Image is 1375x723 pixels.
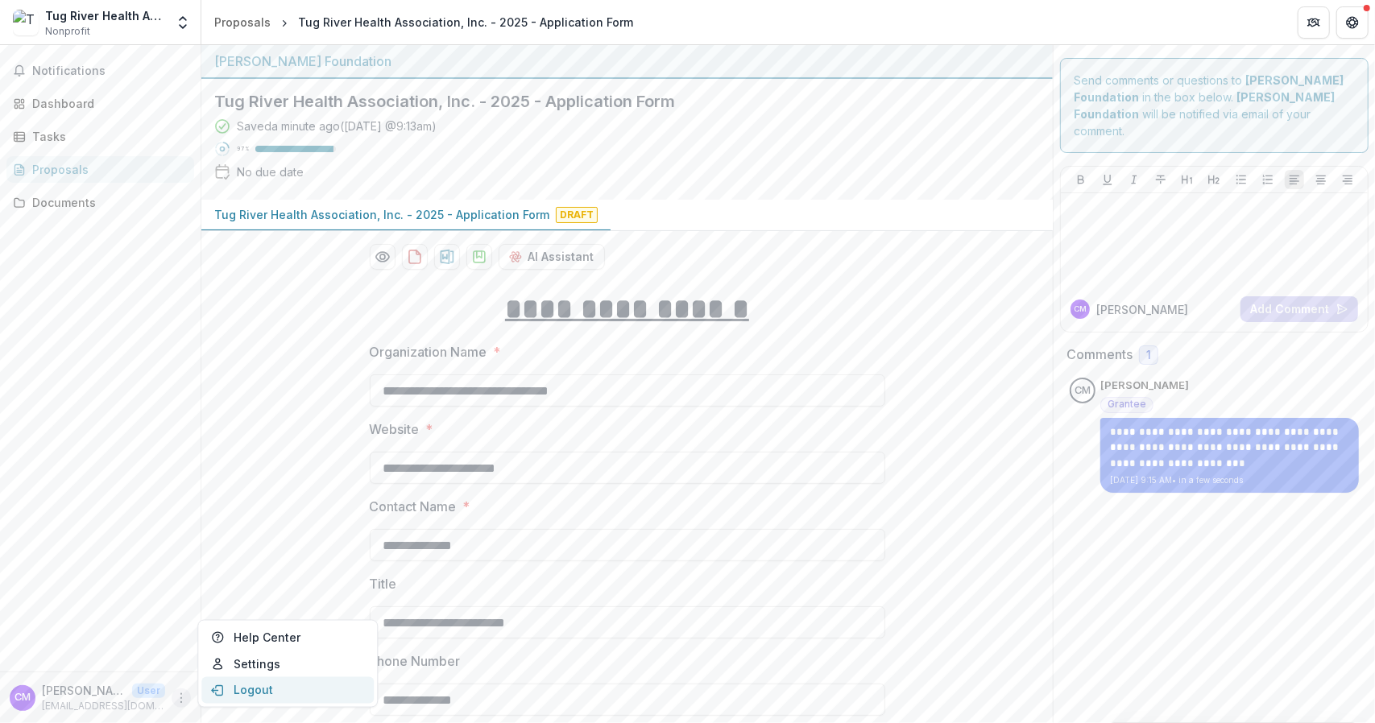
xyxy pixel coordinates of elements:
span: Notifications [32,64,188,78]
button: Bullet List [1232,170,1251,189]
p: [PERSON_NAME] [1100,378,1189,394]
div: No due date [237,163,304,180]
p: Phone Number [370,651,461,671]
p: 97 % [237,143,249,155]
button: Align Left [1285,170,1304,189]
span: Nonprofit [45,24,90,39]
div: Tug River Health Association, Inc. [45,7,165,24]
button: AI Assistant [499,244,605,270]
p: User [132,684,165,698]
button: Ordered List [1258,170,1278,189]
p: [DATE] 9:15 AM • in a few seconds [1110,474,1349,486]
div: Saved a minute ago ( [DATE] @ 9:13am ) [237,118,437,134]
button: Bold [1071,170,1091,189]
nav: breadcrumb [208,10,640,34]
img: Tug River Health Association, Inc. [13,10,39,35]
button: Get Help [1336,6,1369,39]
div: Send comments or questions to in the box below. will be notified via email of your comment. [1060,58,1369,153]
button: More [172,688,191,708]
a: Proposals [6,156,194,183]
button: download-proposal [402,244,428,270]
button: Align Center [1311,170,1331,189]
div: Cheryl Mitchem [1074,305,1087,313]
p: [EMAIL_ADDRESS][DOMAIN_NAME] [42,699,165,713]
span: Grantee [1108,399,1146,410]
div: [PERSON_NAME] Foundation [214,52,1040,71]
p: [PERSON_NAME] [42,682,126,699]
div: Cheryl Mitchem [1075,386,1091,396]
button: download-proposal [466,244,492,270]
button: Add Comment [1240,296,1358,322]
button: Notifications [6,58,194,84]
div: Proposals [214,14,271,31]
p: [PERSON_NAME] [1096,301,1188,318]
p: Website [370,419,420,439]
button: download-proposal [434,244,460,270]
span: 1 [1146,349,1151,362]
div: Tug River Health Association, Inc. - 2025 - Application Form [298,14,633,31]
a: Tasks [6,123,194,150]
h2: Tug River Health Association, Inc. - 2025 - Application Form [214,92,1014,111]
div: Proposals [32,161,181,178]
h2: Comments [1066,347,1133,362]
button: Strike [1151,170,1170,189]
p: Contact Name [370,497,457,516]
p: Tug River Health Association, Inc. - 2025 - Application Form [214,206,549,223]
button: Open entity switcher [172,6,194,39]
button: Heading 1 [1178,170,1197,189]
a: Documents [6,189,194,216]
span: Draft [556,207,598,223]
div: Documents [32,194,181,211]
a: Dashboard [6,90,194,117]
p: Title [370,574,397,593]
div: Dashboard [32,95,181,112]
button: Partners [1298,6,1330,39]
button: Heading 2 [1204,170,1224,189]
button: Underline [1098,170,1117,189]
button: Italicize [1124,170,1144,189]
button: Align Right [1338,170,1357,189]
div: Cheryl Mitchem [14,692,31,703]
div: Tasks [32,128,181,145]
a: Proposals [208,10,277,34]
p: Organization Name [370,342,487,361]
button: Preview b25f43bb-7f70-41de-8039-9e80781d1dc1-0.pdf [370,244,396,270]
